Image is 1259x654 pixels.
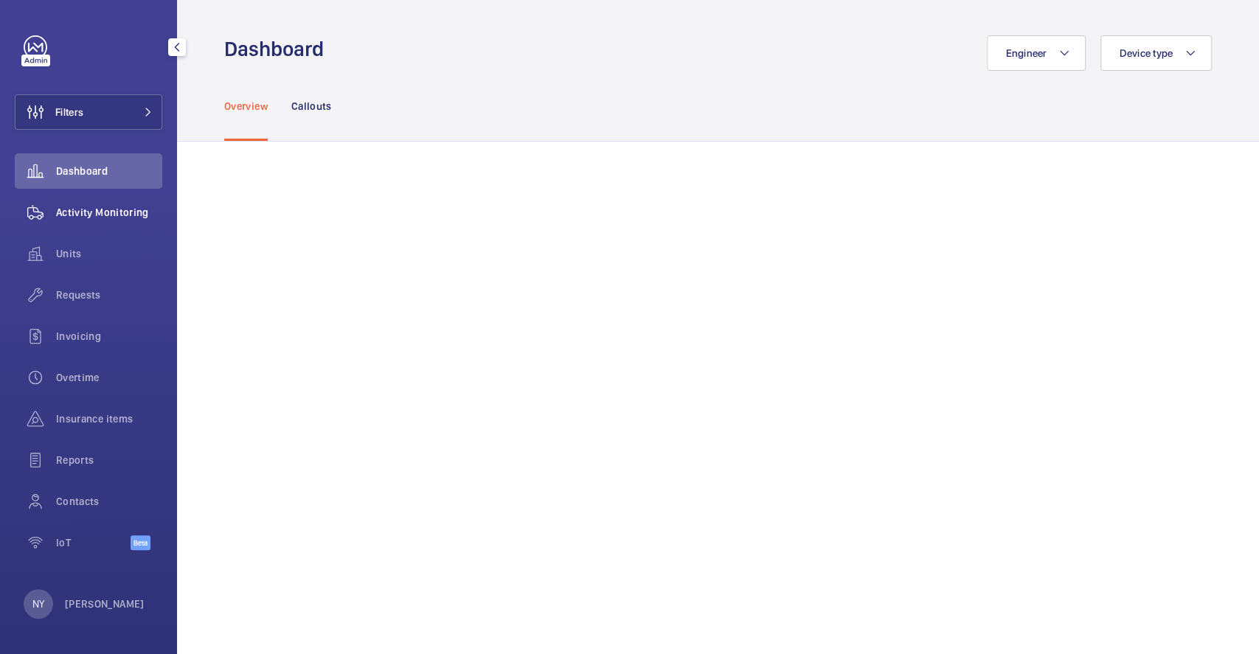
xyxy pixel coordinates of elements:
[15,94,162,130] button: Filters
[56,370,162,385] span: Overtime
[1119,47,1173,59] span: Device type
[56,205,162,220] span: Activity Monitoring
[56,494,162,509] span: Contacts
[1005,47,1047,59] span: Engineer
[224,35,333,63] h1: Dashboard
[32,596,44,611] p: NY
[56,411,162,426] span: Insurance items
[291,99,332,114] p: Callouts
[56,164,162,178] span: Dashboard
[224,99,268,114] p: Overview
[987,35,1086,71] button: Engineer
[56,453,162,467] span: Reports
[65,596,145,611] p: [PERSON_NAME]
[56,329,162,344] span: Invoicing
[56,535,131,550] span: IoT
[55,105,83,119] span: Filters
[56,246,162,261] span: Units
[131,535,150,550] span: Beta
[1100,35,1212,71] button: Device type
[56,288,162,302] span: Requests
